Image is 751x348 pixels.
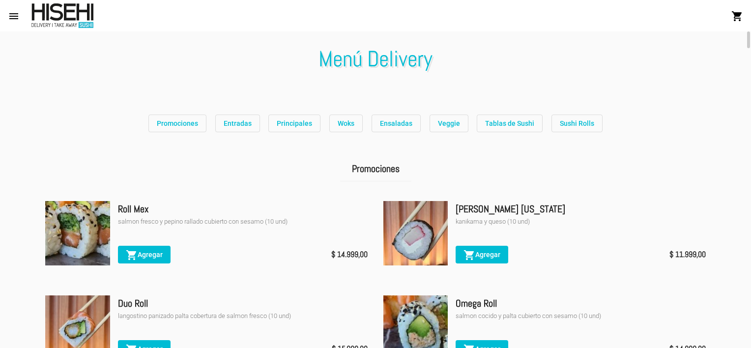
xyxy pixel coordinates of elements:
mat-icon: shopping_cart [126,249,138,261]
img: 3f0b4f40-7ccf-4eeb-bf87-cb49b82bb8eb.jpeg [383,201,448,265]
span: $ 14.999,00 [331,248,368,261]
div: Omega Roll [456,295,705,311]
button: Ensaladas [372,115,421,132]
button: Tablas de Sushi [477,115,543,132]
span: Woks [338,119,354,127]
div: Duo Roll [118,295,368,311]
span: Veggie [438,119,460,127]
button: Agregar [456,246,508,263]
span: $ 11.999,00 [669,248,706,261]
button: Sushi Rolls [551,115,603,132]
button: Promociones [148,115,206,132]
mat-icon: shopping_cart [463,249,475,261]
span: Agregar [463,251,500,259]
div: langostino panizado palta cobertura de salmon fresco (10 und) [118,311,368,321]
h2: Promociones [340,156,411,181]
button: Principales [268,115,320,132]
div: kanikama y queso (10 und) [456,217,705,227]
div: salmon cocido y palta cubierto con sesamo (10 und) [456,311,705,321]
span: Ensaladas [380,119,412,127]
span: Principales [277,119,312,127]
button: Agregar [118,246,171,263]
span: Sushi Rolls [560,119,594,127]
mat-icon: menu [8,10,20,22]
mat-icon: shopping_cart [731,10,743,22]
span: Promociones [157,119,198,127]
button: Veggie [430,115,468,132]
div: Roll Mex [118,201,368,217]
span: Tablas de Sushi [485,119,534,127]
span: Entradas [224,119,252,127]
button: Entradas [215,115,260,132]
button: Woks [329,115,363,132]
img: c19f0515-b645-47a5-8f23-49fe53a513a2.jpeg [45,201,110,265]
span: Agregar [126,251,163,259]
div: [PERSON_NAME] [US_STATE] [456,201,705,217]
div: salmon fresco y pepino rallado cubierto con sesamo (10 und) [118,217,368,227]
